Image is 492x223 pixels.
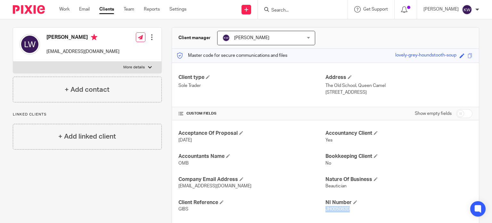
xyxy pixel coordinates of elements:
h4: Company Email Address [178,176,325,183]
p: [PERSON_NAME] [423,6,459,13]
a: Settings [169,6,186,13]
h4: Client type [178,74,325,81]
p: Linked clients [13,112,162,117]
p: [EMAIL_ADDRESS][DOMAIN_NAME] [46,48,119,55]
span: [DATE] [178,138,192,142]
img: svg%3E [20,34,40,55]
a: Team [124,6,134,13]
h4: CUSTOM FIELDS [178,111,325,116]
h4: Client Reference [178,199,325,206]
i: Primary [91,34,97,40]
span: Get Support [363,7,388,12]
span: OMB [178,161,189,166]
a: Work [59,6,70,13]
h3: Client manager [178,35,211,41]
h4: Address [325,74,472,81]
img: Pixie [13,5,45,14]
h4: Nature Of Business [325,176,472,183]
a: Clients [99,6,114,13]
span: No [325,161,331,166]
h4: + Add contact [65,85,110,95]
span: [PERSON_NAME] [234,36,269,40]
span: Beautician [325,184,347,188]
input: Search [271,8,328,13]
img: svg%3E [222,34,230,42]
h4: Bookkeeping Client [325,153,472,160]
img: svg%3E [462,4,472,15]
div: lovely-grey-houndstooth-soup [395,52,456,59]
a: Email [79,6,90,13]
a: Reports [144,6,160,13]
h4: Accountants Name [178,153,325,160]
label: Show empty fields [415,110,452,117]
p: The Old School, Queen Camel [325,82,472,89]
h4: [PERSON_NAME] [46,34,119,42]
h4: Acceptance Of Proposal [178,130,325,137]
p: More details [123,65,145,70]
h4: NI Number [325,199,472,206]
h4: + Add linked client [58,132,116,142]
span: Yes [325,138,332,142]
h4: Accountancy Client [325,130,472,137]
span: GIBS [178,207,188,211]
p: Master code for secure communications and files [177,52,287,59]
p: Sole Trader [178,82,325,89]
span: [EMAIL_ADDRESS][DOMAIN_NAME] [178,184,251,188]
span: JH005083D [325,207,350,211]
p: [STREET_ADDRESS] [325,89,472,96]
